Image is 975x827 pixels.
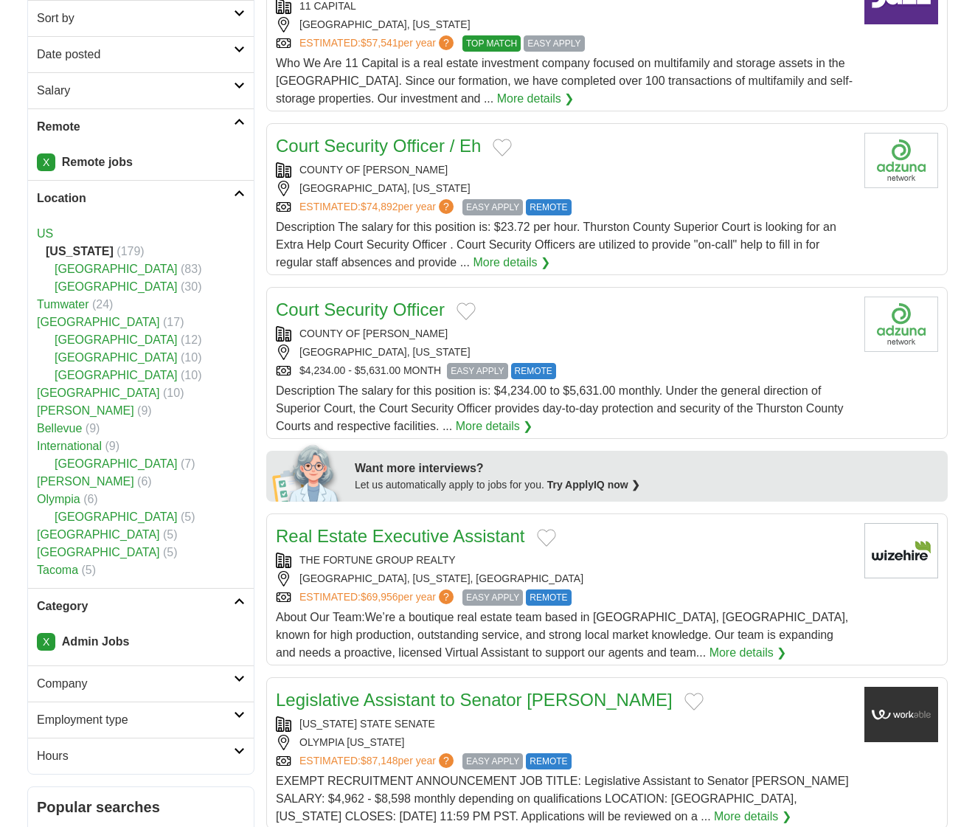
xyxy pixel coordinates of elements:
a: Tacoma [37,564,78,576]
a: ESTIMATED:$87,148per year? [299,753,457,769]
a: Remote [28,108,254,145]
div: THE FORTUNE GROUP REALTY [276,553,853,568]
span: Who We Are 11 Capital is a real estate investment company focused on multifamily and storage asse... [276,57,853,105]
a: X [37,153,55,171]
span: (10) [181,351,201,364]
span: (5) [163,546,178,558]
a: Olympia [37,493,80,505]
span: (6) [137,475,152,488]
span: Description The salary for this position is: $4,234.00 to $5,631.00 monthly. Under the general di... [276,384,844,432]
span: (83) [181,263,201,275]
div: [GEOGRAPHIC_DATA], [US_STATE] [276,17,853,32]
a: Salary [28,72,254,108]
button: Add to favorite jobs [493,139,512,156]
div: Let us automatically apply to jobs for you. [355,477,939,493]
div: [GEOGRAPHIC_DATA], [US_STATE] [276,181,853,196]
a: US [37,227,53,240]
a: [GEOGRAPHIC_DATA] [55,457,178,470]
h2: Remote [37,118,234,136]
img: Company logo [864,523,938,578]
a: [GEOGRAPHIC_DATA] [37,316,160,328]
span: EASY APPLY [462,753,523,769]
button: Add to favorite jobs [684,693,704,710]
a: More details ❯ [473,254,550,271]
span: (5) [81,564,96,576]
span: $87,148 [361,755,398,767]
a: [GEOGRAPHIC_DATA] [55,263,178,275]
span: REMOTE [526,589,571,606]
span: ? [439,589,454,604]
div: $4,234.00 - $5,631.00 MONTH [276,363,853,379]
a: ESTIMATED:$74,892per year? [299,199,457,215]
a: More details ❯ [497,90,575,108]
span: (5) [163,528,178,541]
h2: Salary [37,82,234,100]
div: COUNTY OF [PERSON_NAME] [276,326,853,342]
img: Company logo [864,687,938,742]
a: Employment type [28,702,254,738]
a: Category [28,588,254,624]
a: [GEOGRAPHIC_DATA] [55,511,178,523]
span: (9) [105,440,120,452]
h2: Date posted [37,46,234,63]
span: (30) [181,280,201,293]
a: Date posted [28,36,254,72]
a: [PERSON_NAME] [37,475,134,488]
span: (17) [163,316,184,328]
img: Company logo [864,297,938,352]
span: EASY APPLY [462,589,523,606]
span: (179) [117,245,144,257]
span: (9) [137,404,152,417]
span: EASY APPLY [462,199,523,215]
span: ? [439,753,454,768]
span: EASY APPLY [524,35,584,52]
img: apply-iq-scientist.png [272,443,344,502]
a: ESTIMATED:$69,956per year? [299,589,457,606]
strong: Admin Jobs [62,635,130,648]
button: Add to favorite jobs [457,302,476,320]
strong: [US_STATE] [46,245,114,257]
div: OLYMPIA [US_STATE] [276,735,853,750]
span: (12) [181,333,201,346]
a: [GEOGRAPHIC_DATA] [55,333,178,346]
h2: Employment type [37,711,234,729]
h2: Popular searches [37,796,245,818]
a: [GEOGRAPHIC_DATA] [37,546,160,558]
span: $57,541 [361,37,398,49]
a: Try ApplyIQ now ❯ [547,479,640,491]
span: (10) [163,387,184,399]
span: TOP MATCH [462,35,521,52]
a: [GEOGRAPHIC_DATA] [55,369,178,381]
div: Want more interviews? [355,460,939,477]
a: [GEOGRAPHIC_DATA] [55,351,178,364]
a: Tumwater [37,298,89,311]
div: COUNTY OF [PERSON_NAME] [276,162,853,178]
h2: Category [37,598,234,615]
span: (24) [92,298,113,311]
a: More details ❯ [714,808,791,826]
img: Company logo [864,133,938,188]
span: ? [439,199,454,214]
a: Real Estate Executive Assistant [276,526,525,546]
a: Hours [28,738,254,774]
h2: Hours [37,747,234,765]
span: (10) [181,369,201,381]
span: (7) [181,457,195,470]
button: Add to favorite jobs [537,529,556,547]
span: REMOTE [511,363,556,379]
a: Court Security Officer / Eh [276,136,481,156]
span: Description The salary for this position is: $23.72 per hour. Thurston County Superior Court is l... [276,221,836,269]
a: Legislative Assistant to Senator [PERSON_NAME] [276,690,673,710]
a: Location [28,180,254,216]
span: $74,892 [361,201,398,212]
a: ESTIMATED:$57,541per year? [299,35,457,52]
a: More details ❯ [456,418,533,435]
span: (9) [86,422,100,435]
h2: Location [37,190,234,207]
span: REMOTE [526,199,571,215]
a: [GEOGRAPHIC_DATA] [37,528,160,541]
span: About Our Team:We’re a boutique real estate team based in [GEOGRAPHIC_DATA], [GEOGRAPHIC_DATA], k... [276,611,848,659]
span: $69,956 [361,591,398,603]
span: REMOTE [526,753,571,769]
span: EASY APPLY [447,363,507,379]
